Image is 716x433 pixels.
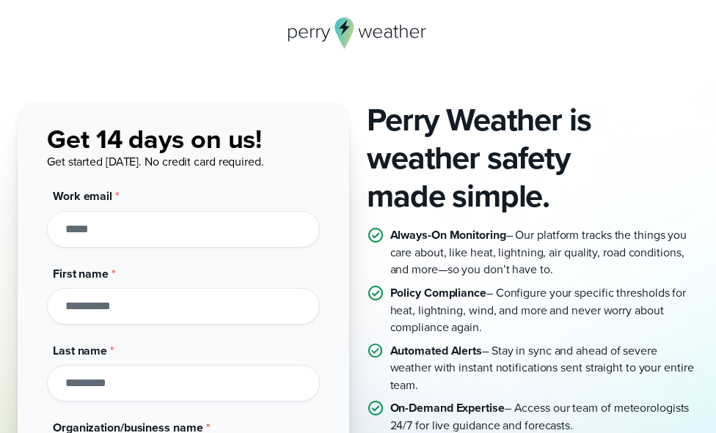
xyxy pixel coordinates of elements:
p: – Stay in sync and ahead of severe weather with instant notifications sent straight to your entir... [390,342,698,394]
strong: Policy Compliance [390,284,486,301]
p: – Configure your specific thresholds for heat, lightning, wind, and more and never worry about co... [390,284,698,336]
p: – Our platform tracks the things you care about, like heat, lightning, air quality, road conditio... [390,226,698,278]
span: Work email [53,188,112,204]
strong: Automated Alerts [390,342,482,359]
span: Last name [53,342,107,359]
strong: Always-On Monitoring [390,226,506,243]
span: Get 14 days on us! [47,119,262,158]
strong: On-Demand Expertise [390,399,505,416]
span: First name [53,265,109,282]
h2: Perry Weather is weather safety made simple. [367,101,698,215]
span: Get started [DATE]. No credit card required. [47,153,264,170]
